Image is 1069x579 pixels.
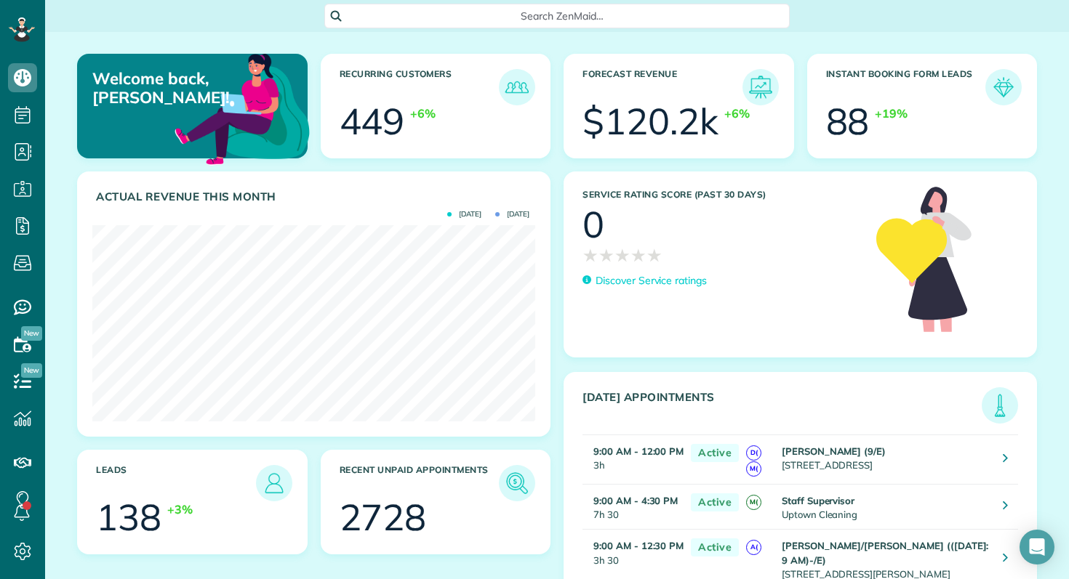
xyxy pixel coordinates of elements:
[582,190,862,200] h3: Service Rating score (past 30 days)
[21,363,42,378] span: New
[875,105,908,122] div: +19%
[826,103,870,139] div: 88
[778,485,992,530] td: Uptown Cleaning
[691,538,739,556] span: Active
[782,445,886,457] strong: [PERSON_NAME] (9/E)
[340,103,405,139] div: 449
[96,190,535,203] h3: Actual Revenue this month
[746,73,775,102] img: icon_forecast_revenue-8c13a41c7ed35a8dcfafea3cbb826a0462acb37728057bba2d056411b612bbbe.png
[746,461,761,477] span: M(
[598,243,614,268] span: ★
[582,243,598,268] span: ★
[985,391,1014,420] img: icon_todays_appointments-901f7ab196bb0bea1936b74009e4eb5ffbc2d2711fa7634e0d609ed5ef32b18b.png
[172,37,313,178] img: dashboard_welcome-42a62b7d889689a78055ac9021e634bf52bae3f8056760290aed330b23ab8690.png
[582,485,684,530] td: 7h 30
[340,499,427,535] div: 2728
[778,435,992,485] td: [STREET_ADDRESS]
[340,465,500,501] h3: Recent unpaid appointments
[989,73,1018,102] img: icon_form_leads-04211a6a04a5b2264e4ee56bc0799ec3eb69b7e499cbb523a139df1d13a81ae0.png
[593,445,684,457] strong: 9:00 AM - 12:00 PM
[21,326,42,341] span: New
[96,499,161,535] div: 138
[724,105,750,122] div: +6%
[691,444,739,462] span: Active
[593,540,684,551] strong: 9:00 AM - 12:30 PM
[495,211,529,218] span: [DATE]
[582,103,718,139] div: $120.2k
[782,540,989,565] strong: [PERSON_NAME]/[PERSON_NAME] (([DATE]: 9 AM)-/E)
[503,73,532,102] img: icon_recurring_customers-cf858462ba22bcd05b5a5880d41d6543d210077de5bb9ebc9590e49fd87d84ed.png
[92,69,232,108] p: Welcome back, [PERSON_NAME]!
[646,243,662,268] span: ★
[582,391,982,424] h3: [DATE] Appointments
[447,211,481,218] span: [DATE]
[96,465,256,501] h3: Leads
[260,469,289,498] img: icon_leads-1bed01f49abd5b7fead27621c3d59655bb73ed531f8eeb49469d10e621d6b896.png
[582,206,604,243] div: 0
[826,69,986,105] h3: Instant Booking Form Leads
[596,273,707,288] p: Discover Service ratings
[410,105,436,122] div: +6%
[167,501,193,518] div: +3%
[340,69,500,105] h3: Recurring Customers
[614,243,630,268] span: ★
[746,540,761,555] span: A(
[1020,530,1054,564] div: Open Intercom Messenger
[582,69,742,105] h3: Forecast Revenue
[593,495,678,506] strong: 9:00 AM - 4:30 PM
[782,495,854,506] strong: Staff Supervisor
[630,243,646,268] span: ★
[691,493,739,511] span: Active
[503,469,532,498] img: icon_unpaid_appointments-47b8ce3997adf2238b356f14209ab4cced10bd1f174958f3ca8f1d0dd7fffeee.png
[746,495,761,510] span: M(
[582,435,684,485] td: 3h
[582,273,707,288] a: Discover Service ratings
[746,445,761,461] span: D(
